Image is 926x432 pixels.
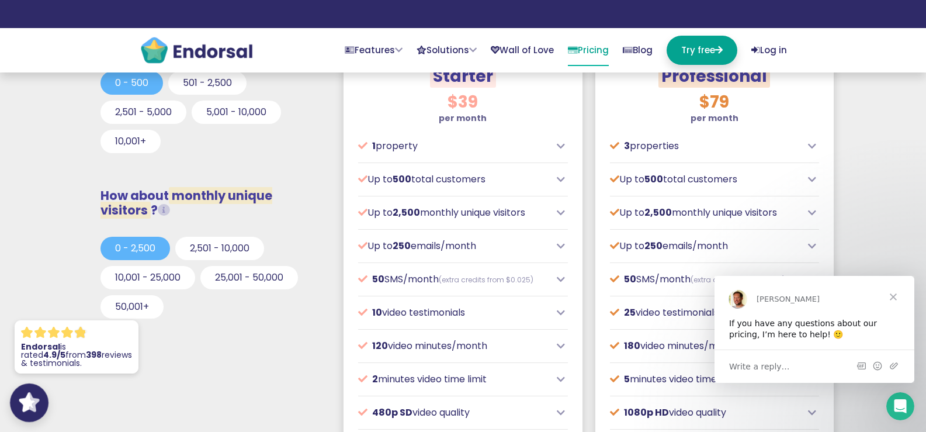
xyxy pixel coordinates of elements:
strong: 398 [86,349,102,361]
button: 50,001+ [100,295,164,319]
button: 0 - 500 [100,71,163,95]
span: 480p SD [372,406,412,419]
span: 250 [644,239,663,253]
i: Unique visitors that view our social proof tools (widgets, FOMO popups or Wall of Love) on your w... [158,204,170,216]
span: 2,500 [393,206,420,219]
p: properties [610,139,802,153]
p: Up to monthly unique visitors [610,206,802,220]
p: video testimonials [610,306,802,320]
button: 5,001 - 10,000 [192,101,281,124]
span: 10 [372,306,382,319]
span: 180 [624,339,640,352]
span: 1 [372,139,376,153]
iframe: Intercom live chat message [715,276,914,383]
span: 50 [372,272,384,286]
a: Blog [623,36,653,65]
span: 1080p HD [624,406,669,419]
img: endorsal-logo@2x.png [140,36,254,65]
a: Try free [667,36,737,65]
strong: Endorsal [21,341,60,352]
strong: per month [691,112,738,124]
span: Starter [430,65,496,88]
a: Log in [751,36,787,65]
button: 10,001+ [100,130,161,153]
span: Professional [658,65,770,88]
span: 500 [644,172,663,186]
button: 2,501 - 5,000 [100,101,186,124]
span: 250 [393,239,411,253]
p: video minutes/month [610,339,802,353]
a: Features [345,36,403,65]
a: Solutions [417,36,477,65]
p: property [358,139,550,153]
p: SMS/month [610,272,802,286]
span: $79 [699,91,729,113]
strong: 4.9/5 [43,349,65,361]
button: 501 - 2,500 [168,71,247,95]
span: 2 [372,372,378,386]
p: Up to total customers [610,172,802,186]
button: 25,001 - 50,000 [200,266,298,289]
span: 5 [624,372,630,386]
a: Pricing [568,36,609,66]
span: monthly unique visitors [100,187,272,219]
p: Up to emails/month [358,239,550,253]
p: Up to monthly unique visitors [358,206,550,220]
p: video quality [610,406,802,420]
p: Up to total customers [358,172,550,186]
p: SMS/month [358,272,550,286]
span: 120 [372,339,388,352]
button: 2,501 - 10,000 [175,237,264,260]
span: (extra credits from $0.025) [691,275,785,285]
span: 500 [393,172,411,186]
span: 2,500 [644,206,672,219]
button: 10,001 - 25,000 [100,266,195,289]
h3: How about ? [100,188,322,217]
span: (extra credits from $0.025) [439,275,533,285]
strong: per month [439,112,487,124]
a: Wall of Love [491,36,554,65]
p: minutes video time limit [358,372,550,386]
p: minutes video time limit [610,372,802,386]
span: 50 [624,272,636,286]
span: 25 [624,306,636,319]
p: is rated from reviews & testimonials. [21,343,132,367]
button: 0 - 2,500 [100,237,170,260]
p: video minutes/month [358,339,550,353]
span: $39 [448,91,478,113]
span: 3 [624,139,630,153]
p: video testimonials [358,306,550,320]
p: Up to emails/month [610,239,802,253]
iframe: Intercom live chat [886,392,914,420]
p: video quality [358,406,550,420]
